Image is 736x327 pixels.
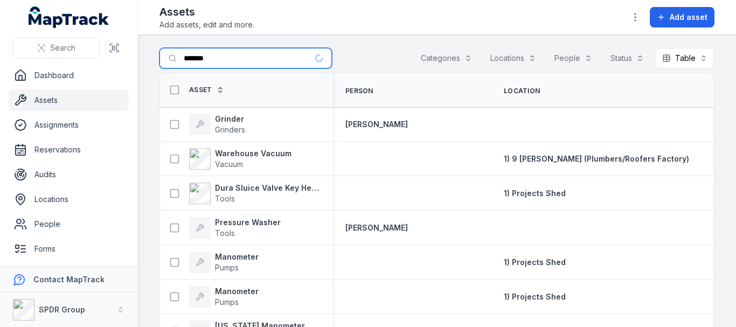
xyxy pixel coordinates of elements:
a: Assignments [9,114,129,136]
span: Location [504,87,540,95]
h2: Assets [159,4,254,19]
a: [PERSON_NAME] [345,222,408,233]
strong: Dura Sluice Valve Key Heavy Duty 50mm-600mm [215,183,320,193]
span: Add assets, edit and more. [159,19,254,30]
a: Warehouse VacuumVacuum [189,148,291,170]
span: Grinders [215,125,245,134]
span: 1) Projects Shed [504,292,566,301]
span: Search [50,43,75,53]
a: [PERSON_NAME] [345,119,408,130]
button: Locations [483,48,543,68]
a: Forms [9,238,129,260]
strong: Manometer [215,286,259,297]
a: Audits [9,164,129,185]
button: Categories [414,48,479,68]
button: Search [13,38,100,58]
span: Pumps [215,263,239,272]
button: Status [603,48,651,68]
a: 1) Projects Shed [504,257,566,268]
a: 1) 9 [PERSON_NAME] (Plumbers/Roofers Factory) [504,154,689,164]
a: 1) Projects Shed [504,291,566,302]
span: Add asset [670,12,707,23]
strong: Warehouse Vacuum [215,148,291,159]
span: Tools [215,228,235,238]
a: ManometerPumps [189,252,259,273]
a: ManometerPumps [189,286,259,308]
a: Pressure WasherTools [189,217,281,239]
a: Assets [9,89,129,111]
span: Pumps [215,297,239,307]
button: People [547,48,599,68]
a: Asset [189,86,224,94]
strong: SPDR Group [39,305,85,314]
span: Person [345,87,373,95]
a: People [9,213,129,235]
a: GrinderGrinders [189,114,245,135]
strong: Pressure Washer [215,217,281,228]
button: Add asset [650,7,714,27]
strong: Grinder [215,114,245,124]
span: 1) 9 [PERSON_NAME] (Plumbers/Roofers Factory) [504,154,689,163]
strong: Contact MapTrack [33,275,105,284]
a: MapTrack [29,6,109,28]
a: Dashboard [9,65,129,86]
a: Reservations [9,139,129,161]
a: Locations [9,189,129,210]
span: Vacuum [215,159,243,169]
a: Reports [9,263,129,284]
span: 1) Projects Shed [504,258,566,267]
button: Table [655,48,714,68]
span: Tools [215,194,235,203]
span: 1) Projects Shed [504,189,566,198]
strong: Manometer [215,252,259,262]
a: Dura Sluice Valve Key Heavy Duty 50mm-600mmTools [189,183,320,204]
span: Asset [189,86,212,94]
a: 1) Projects Shed [504,188,566,199]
